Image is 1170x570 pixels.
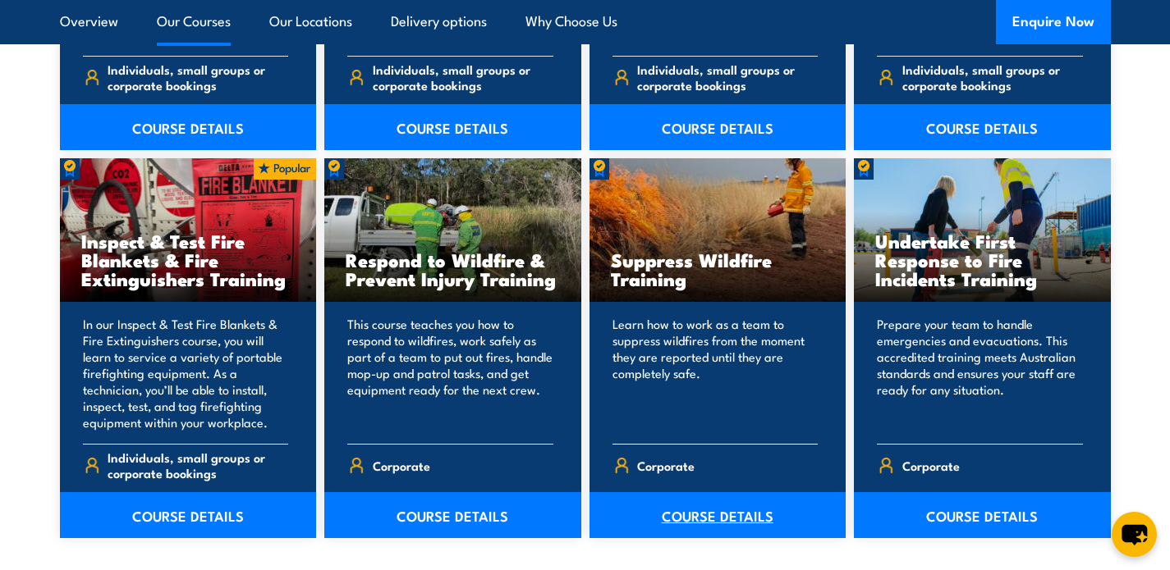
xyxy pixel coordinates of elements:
[590,492,847,538] a: COURSE DETAILS
[637,453,695,478] span: Corporate
[854,492,1111,538] a: COURSE DETAILS
[324,104,581,150] a: COURSE DETAILS
[373,453,430,478] span: Corporate
[324,492,581,538] a: COURSE DETAILS
[611,250,825,288] h3: Suppress Wildfire Training
[613,316,819,431] p: Learn how to work as a team to suppress wildfires from the moment they are reported until they ar...
[347,316,553,431] p: This course teaches you how to respond to wildfires, work safely as part of a team to put out fir...
[60,104,317,150] a: COURSE DETAILS
[60,492,317,538] a: COURSE DETAILS
[1112,512,1157,557] button: chat-button
[346,250,560,288] h3: Respond to Wildfire & Prevent Injury Training
[83,316,289,431] p: In our Inspect & Test Fire Blankets & Fire Extinguishers course, you will learn to service a vari...
[902,62,1083,93] span: Individuals, small groups or corporate bookings
[373,62,553,93] span: Individuals, small groups or corporate bookings
[854,104,1111,150] a: COURSE DETAILS
[875,231,1090,288] h3: Undertake First Response to Fire Incidents Training
[108,62,288,93] span: Individuals, small groups or corporate bookings
[902,453,960,478] span: Corporate
[108,449,288,481] span: Individuals, small groups or corporate bookings
[877,316,1083,431] p: Prepare your team to handle emergencies and evacuations. This accredited training meets Australia...
[590,104,847,150] a: COURSE DETAILS
[81,231,296,288] h3: Inspect & Test Fire Blankets & Fire Extinguishers Training
[637,62,818,93] span: Individuals, small groups or corporate bookings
